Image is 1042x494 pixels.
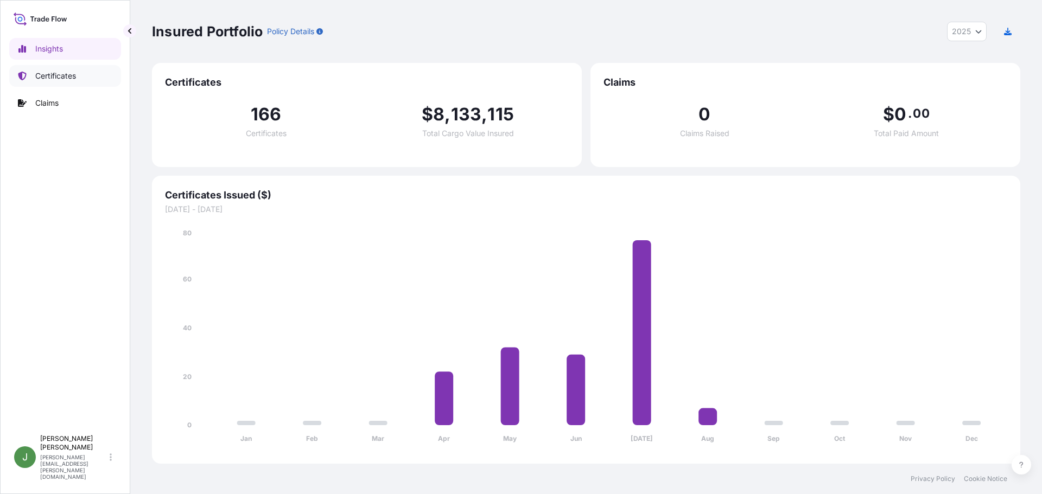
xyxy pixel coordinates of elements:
span: J [22,452,28,463]
p: [PERSON_NAME][EMAIL_ADDRESS][PERSON_NAME][DOMAIN_NAME] [40,454,107,480]
a: Certificates [9,65,121,87]
p: Certificates [35,70,76,81]
p: Claims [35,98,59,108]
tspan: 80 [183,229,192,237]
tspan: May [503,434,517,442]
tspan: [DATE] [631,434,653,442]
p: Insured Portfolio [152,23,263,40]
span: 2025 [952,26,971,37]
span: 133 [451,106,482,123]
a: Claims [9,92,121,114]
a: Privacy Policy [911,474,955,483]
tspan: Jan [240,434,252,442]
a: Cookie Notice [964,474,1007,483]
span: Certificates Issued ($) [165,189,1007,202]
span: [DATE] - [DATE] [165,204,1007,215]
tspan: Nov [899,434,912,442]
span: 00 [913,109,929,118]
tspan: Apr [438,434,450,442]
p: Insights [35,43,63,54]
tspan: 40 [183,324,192,332]
tspan: Feb [306,434,318,442]
span: Total Paid Amount [874,130,939,137]
span: $ [883,106,894,123]
span: 166 [251,106,282,123]
span: Total Cargo Value Insured [422,130,514,137]
tspan: Aug [701,434,714,442]
p: Policy Details [267,26,314,37]
tspan: 60 [183,275,192,283]
span: , [444,106,450,123]
span: Certificates [165,76,569,89]
button: Year Selector [947,22,987,41]
tspan: Sep [767,434,780,442]
tspan: 0 [187,421,192,429]
span: 0 [894,106,906,123]
tspan: Jun [570,434,582,442]
span: Claims Raised [680,130,729,137]
tspan: Oct [834,434,846,442]
tspan: Dec [965,434,978,442]
span: Claims [603,76,1007,89]
span: 115 [487,106,514,123]
a: Insights [9,38,121,60]
span: . [908,109,912,118]
span: $ [422,106,433,123]
tspan: 20 [183,373,192,381]
span: , [481,106,487,123]
span: 8 [433,106,444,123]
tspan: Mar [372,434,384,442]
p: [PERSON_NAME] [PERSON_NAME] [40,434,107,452]
span: Certificates [246,130,287,137]
span: 0 [698,106,710,123]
